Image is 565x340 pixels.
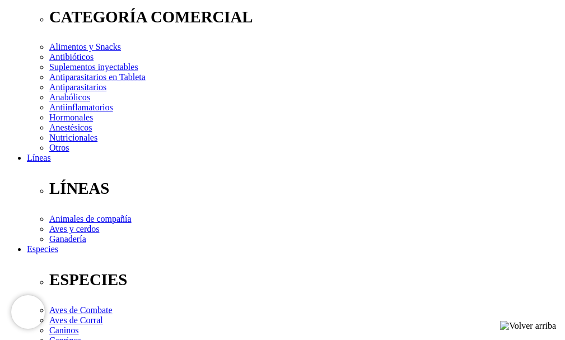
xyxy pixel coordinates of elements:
a: Líneas [27,153,51,162]
a: Caninos [49,325,78,335]
a: Anestésicos [49,123,92,132]
a: Aves y cerdos [49,224,99,234]
a: Antibióticos [49,52,94,62]
a: Especies [27,244,58,254]
a: Animales de compañía [49,214,132,223]
a: Hormonales [49,113,93,122]
a: Aves de Corral [49,315,103,325]
a: Aves de Combate [49,305,113,315]
a: Anabólicos [49,92,90,102]
p: ESPECIES [49,271,561,289]
a: Otros [49,143,69,152]
p: CATEGORÍA COMERCIAL [49,8,561,26]
p: LÍNEAS [49,179,561,198]
a: Alimentos y Snacks [49,42,121,52]
a: Antiparasitarios [49,82,106,92]
a: Antiinflamatorios [49,103,113,112]
a: Antiparasitarios en Tableta [49,72,146,82]
a: Nutricionales [49,133,97,142]
a: Ganadería [49,234,86,244]
img: Volver arriba [500,321,556,331]
a: Suplementos inyectables [49,62,138,72]
iframe: Brevo live chat [11,295,45,329]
